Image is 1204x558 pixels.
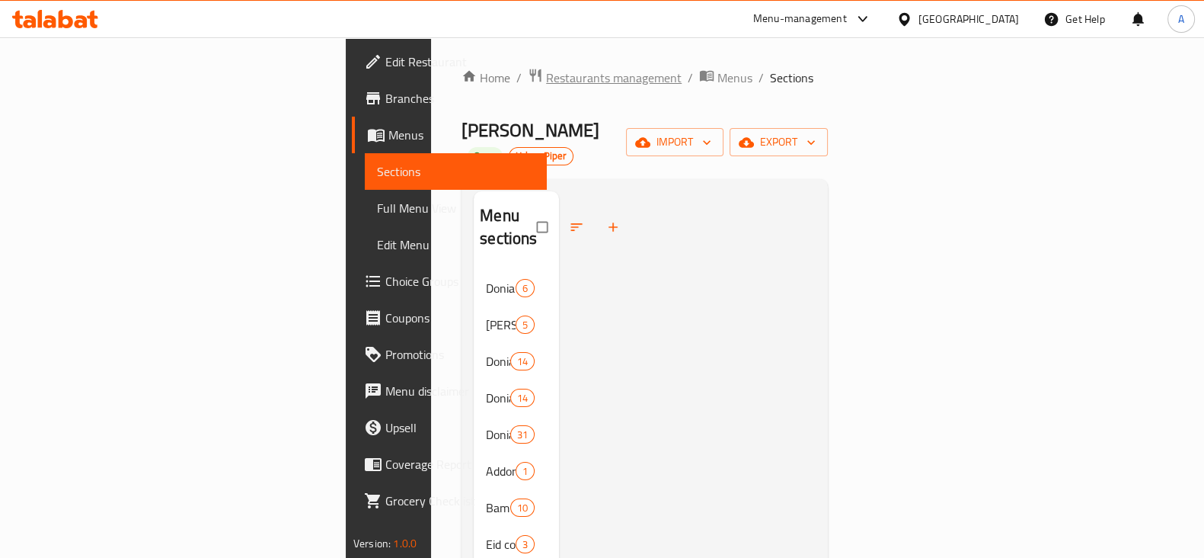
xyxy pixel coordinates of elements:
span: export [742,133,816,152]
div: [PERSON_NAME]5 [474,306,559,343]
span: 14 [511,354,534,369]
span: Full Menu View [377,199,535,217]
div: items [516,279,535,297]
a: Menus [352,117,547,153]
button: import [626,128,723,156]
span: A [1178,11,1184,27]
nav: breadcrumb [461,68,828,88]
div: items [516,535,535,553]
div: Donia el Roz6 [474,270,559,306]
span: Select all sections [528,213,560,242]
span: 1.0.0 [393,534,417,553]
a: Choice Groups [352,263,547,300]
div: [GEOGRAPHIC_DATA] [918,11,1019,27]
a: Edit Restaurant [352,43,547,80]
div: items [510,389,535,407]
span: Promotions [385,345,535,364]
span: 14 [511,391,534,406]
div: items [510,425,535,444]
span: Sections [770,69,813,87]
div: Donia Om Ali [486,316,516,334]
span: 3 [516,537,534,552]
li: / [758,69,764,87]
div: Menu-management [753,10,847,28]
span: Branches [385,89,535,107]
div: Addons blabn1 [474,453,559,489]
a: Menus [699,68,752,88]
span: 5 [516,318,534,332]
span: Eid cookies & Biscuits [486,535,516,553]
div: Donia DUBAI31 [474,416,559,453]
span: import [638,133,711,152]
a: Coverage Report [352,446,547,483]
div: items [510,352,535,370]
li: / [688,69,693,87]
a: Branches [352,80,547,117]
div: Bamboza-Dlv10 [474,489,559,526]
span: 1 [516,464,534,479]
a: Promotions [352,336,547,373]
span: Sort sections [560,210,596,244]
span: 6 [516,281,534,296]
a: Restaurants management [528,68,682,88]
span: Menus [717,69,752,87]
span: [PERSON_NAME] [486,316,516,334]
a: Upsell [352,409,547,446]
a: Edit Menu [365,226,547,263]
span: Donia El Qashtouta [486,389,510,407]
span: Addons blabn [486,462,516,480]
a: Menu disclaimer [352,373,547,409]
span: Coupons [385,309,535,327]
span: Restaurants management [546,69,682,87]
div: Donia El Qashtouta14 [474,380,559,416]
span: Grocery Checklist [385,492,535,510]
span: 31 [511,428,534,442]
div: Donia El Koshary14 [474,343,559,380]
span: Donia DUBAI [486,425,510,444]
span: Bamboza-Dlv [486,499,510,517]
a: Coupons [352,300,547,336]
div: items [510,499,535,517]
button: export [730,128,828,156]
span: Menus [388,126,535,144]
span: Edit Restaurant [385,53,535,71]
span: Version: [353,534,391,553]
span: Choice Groups [385,272,535,290]
span: Menu disclaimer [385,382,535,400]
span: Edit Menu [377,236,535,254]
a: Grocery Checklist [352,483,547,519]
a: Sections [365,153,547,190]
span: Sections [377,162,535,181]
div: items [516,316,535,334]
span: Donia El Koshary [486,352,510,370]
span: Coverage Report [385,455,535,473]
span: 10 [511,501,534,515]
a: Full Menu View [365,190,547,226]
div: items [516,462,535,480]
span: Upsell [385,418,535,437]
span: Donia el Roz [486,279,516,297]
